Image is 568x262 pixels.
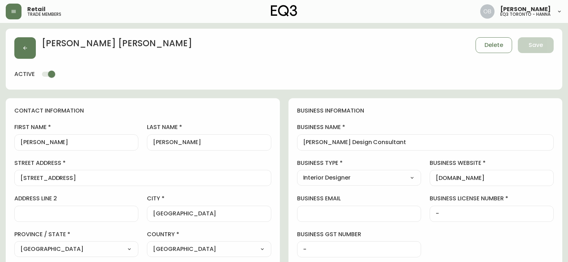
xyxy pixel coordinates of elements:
input: https://www.designshop.com [436,175,548,181]
label: country [147,230,271,238]
label: first name [14,123,138,131]
h4: contact information [14,107,271,115]
span: [PERSON_NAME] [500,6,551,12]
label: city [147,195,271,203]
h2: [PERSON_NAME] [PERSON_NAME] [42,37,192,53]
img: 8e0065c524da89c5c924d5ed86cfe468 [480,4,495,19]
label: business gst number [297,230,421,238]
label: last name [147,123,271,131]
h4: business information [297,107,554,115]
h5: eq3 toronto - hanna [500,12,550,16]
button: Delete [476,37,512,53]
label: business email [297,195,421,203]
label: business type [297,159,421,167]
label: business website [430,159,554,167]
label: address line 2 [14,195,138,203]
label: province / state [14,230,138,238]
label: business license number [430,195,554,203]
label: business name [297,123,554,131]
label: street address [14,159,271,167]
span: Retail [27,6,46,12]
h4: active [14,70,35,78]
h5: trade members [27,12,61,16]
span: Delete [485,41,503,49]
img: logo [271,5,297,16]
